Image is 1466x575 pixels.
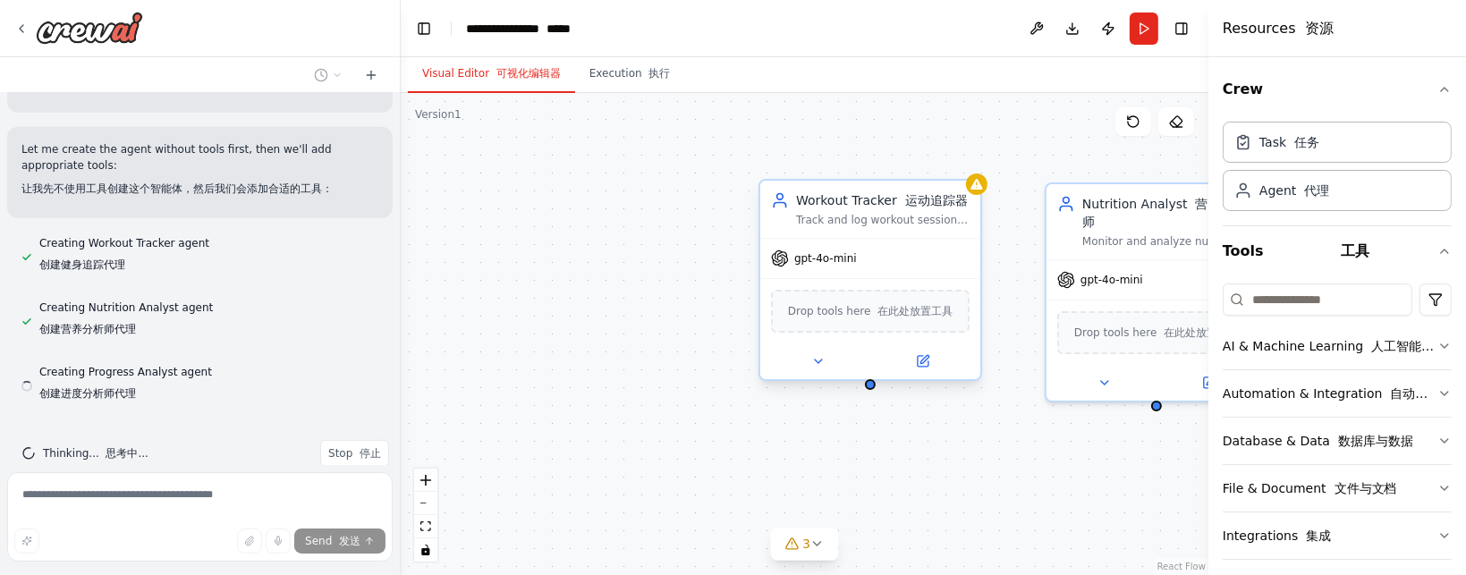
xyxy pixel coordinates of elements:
[1341,242,1369,259] font: 工具
[1082,234,1256,249] div: Monitor and analyze nutritional intake for {user_name}, tracking macronutrients, micronutrients, ...
[237,528,262,554] button: Upload files
[496,67,561,80] font: 可视化编辑器
[414,538,437,562] button: toggle interactivity
[39,365,212,408] span: Creating Progress Analyst agent
[21,182,333,195] font: 让我先不使用工具创建这个智能体，然后我们会添加合适的工具：
[1223,432,1413,450] div: Database & Data
[1223,323,1452,369] button: AI & Machine Learning 人工智能与机器学习
[1335,481,1397,495] font: 文件与文档
[1223,226,1452,276] button: Tools 工具
[414,469,437,562] div: React Flow controls
[1223,18,1334,39] h4: Resources
[1164,326,1239,339] font: 在此处放置工具
[1158,372,1259,393] button: Open in side panel
[796,191,970,209] div: Workout Tracker
[36,12,143,44] img: Logo
[1223,370,1452,417] button: Automation & Integration 自动化与集成
[1223,512,1452,559] button: Integrations 集成
[266,528,291,554] button: Click to speak your automation idea
[1223,527,1331,545] div: Integrations
[339,535,360,547] font: 发送
[39,323,136,335] font: 创建营养分析师代理
[466,20,630,38] nav: breadcrumb
[872,351,973,372] button: Open in side panel
[414,515,437,538] button: fit view
[320,440,389,467] button: Stop 停止
[1223,418,1452,464] button: Database & Data 数据库与数据
[802,535,810,553] span: 3
[648,67,670,80] font: 执行
[758,182,982,385] div: Workout Tracker 运动追踪器Track and log workout sessions for {user_name}, recording exercise details, ...
[414,469,437,492] button: zoom in
[1223,465,1452,512] button: File & Document 文件与文档
[1223,337,1437,355] div: AI & Machine Learning
[1306,528,1331,543] font: 集成
[39,236,209,279] span: Creating Workout Tracker agent
[877,305,953,317] font: 在此处放置工具
[905,193,968,207] font: 运动追踪器
[39,258,125,271] font: 创建健身追踪代理
[408,55,575,93] button: Visual Editor
[411,16,436,41] button: Hide left sidebar
[1305,20,1334,37] font: 资源
[1082,195,1256,231] div: Nutrition Analyst
[1157,562,1206,571] a: React Flow attribution
[770,528,839,561] button: 3
[39,387,136,400] font: 创建进度分析师代理
[1223,64,1452,114] button: Crew
[360,447,381,460] font: 停止
[1294,135,1319,149] font: 任务
[43,446,148,461] span: Thinking...
[794,251,857,266] span: gpt-4o-mini
[414,492,437,515] button: zoom out
[1045,182,1268,402] div: Nutrition Analyst 营养分析师Monitor and analyze nutritional intake for {user_name}, tracking macronutr...
[1223,385,1437,402] div: Automation & Integration
[1074,324,1239,342] span: Drop tools here
[328,446,381,461] span: Stop
[39,300,213,343] span: Creating Nutrition Analyst agent
[1080,273,1143,287] span: gpt-4o-mini
[14,528,39,554] button: Improve this prompt
[357,64,386,86] button: Start a new chat
[575,55,685,93] button: Execution
[1304,183,1329,198] font: 代理
[796,213,970,227] div: Track and log workout sessions for {user_name}, recording exercise details, sets, reps, weights, ...
[1338,434,1413,448] font: 数据库与数据
[1259,133,1319,151] div: Task
[21,141,378,204] p: Let me create the agent without tools first, then we'll add appropriate tools:
[415,107,462,122] div: Version 1
[788,302,953,320] span: Drop tools here
[294,528,386,554] button: Send 发送
[305,534,360,548] span: Send
[1259,182,1329,199] div: Agent
[106,447,148,460] font: 思考中...
[1169,16,1194,41] button: Hide right sidebar
[1223,479,1397,497] div: File & Document
[307,64,350,86] button: Switch to previous chat
[1223,114,1452,225] div: Crew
